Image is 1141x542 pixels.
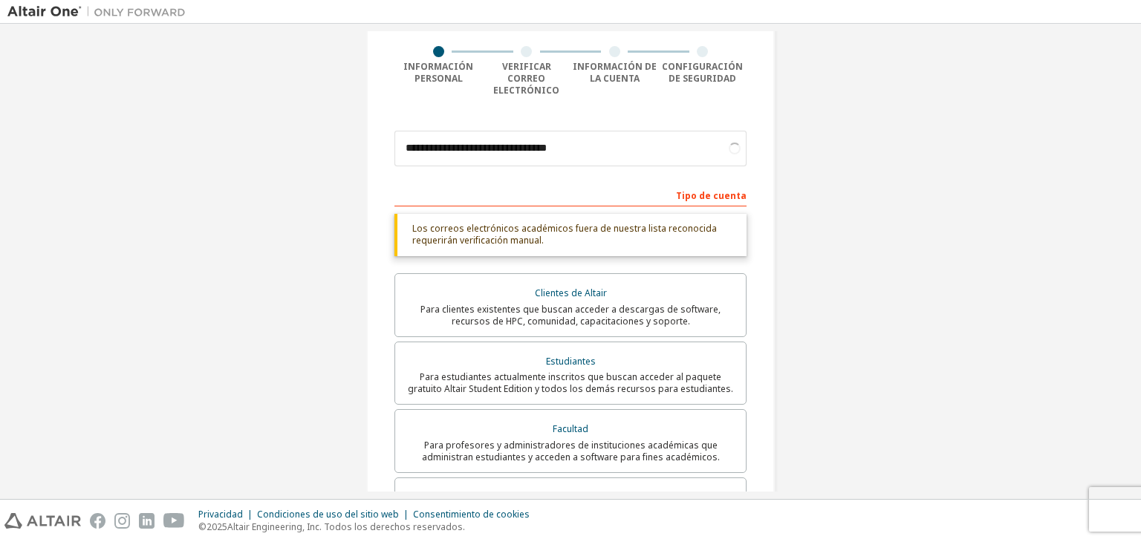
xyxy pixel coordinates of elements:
[403,60,473,85] font: Información personal
[227,520,465,533] font: Altair Engineering, Inc. Todos los derechos reservados.
[533,491,608,503] font: Todos los demás
[163,513,185,529] img: youtube.svg
[139,513,155,529] img: linkedin.svg
[420,303,721,327] font: Para clientes existentes que buscan acceder a descargas de software, recursos de HPC, comunidad, ...
[553,422,588,435] font: Facultad
[546,355,596,368] font: Estudiantes
[408,370,733,395] font: Para estudiantes actualmente inscritos que buscan acceder al paquete gratuito Altair Student Edit...
[207,520,227,533] font: 2025
[198,508,243,520] font: Privacidad
[676,189,747,202] font: Tipo de cuenta
[114,513,130,529] img: instagram.svg
[413,508,530,520] font: Consentimiento de cookies
[257,508,399,520] font: Condiciones de uso del sitio web
[412,222,717,246] font: Los correos electrónicos académicos fuera de nuestra lista reconocida requerirán verificación man...
[662,60,743,85] font: Configuración de seguridad
[573,60,657,85] font: Información de la cuenta
[7,4,193,19] img: Altair Uno
[198,520,207,533] font: ©
[493,60,559,97] font: Verificar correo electrónico
[535,287,607,299] font: Clientes de Altair
[4,513,81,529] img: altair_logo.svg
[422,439,720,463] font: Para profesores y administradores de instituciones académicas que administran estudiantes y acced...
[90,513,105,529] img: facebook.svg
